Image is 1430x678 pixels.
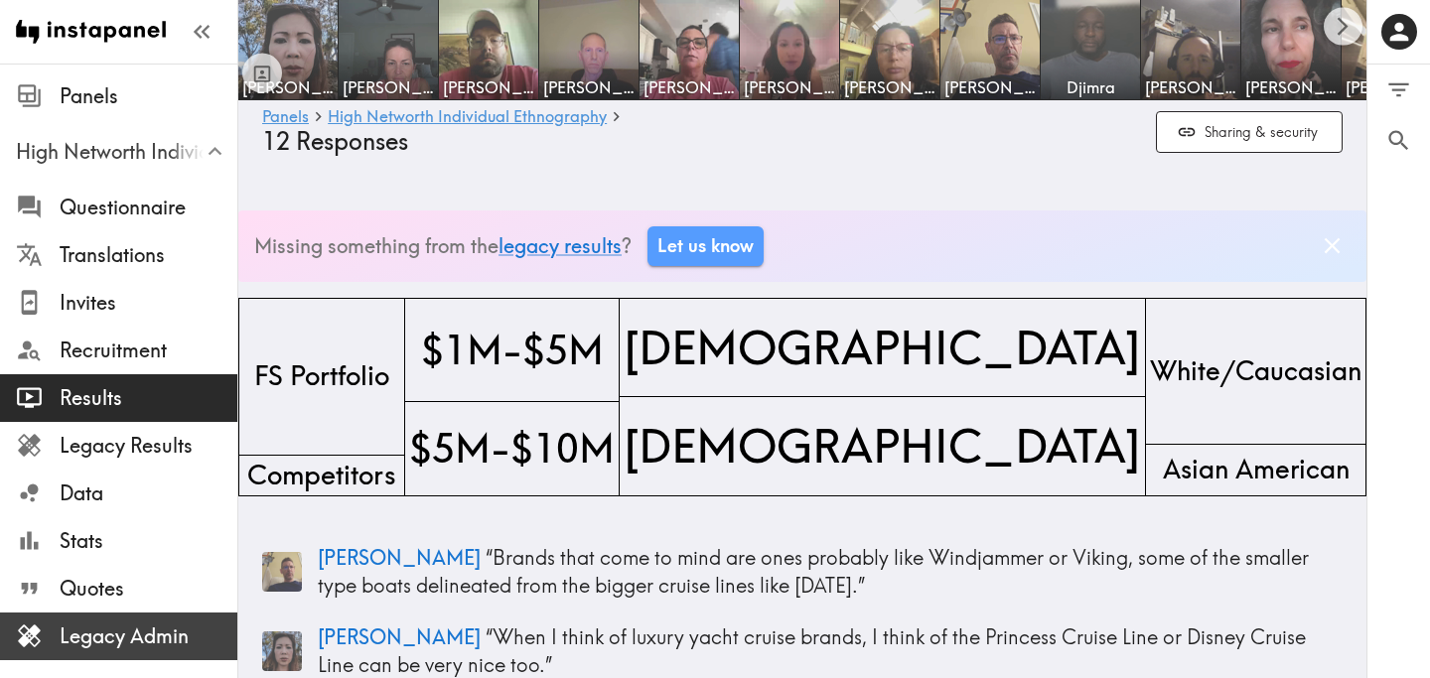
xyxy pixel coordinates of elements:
[499,233,622,258] a: legacy results
[242,76,334,98] span: [PERSON_NAME]
[1324,7,1362,46] button: Scroll right
[60,527,237,555] span: Stats
[1367,65,1430,115] button: Filter Responses
[318,545,481,570] span: [PERSON_NAME]
[60,479,237,507] span: Data
[60,241,237,269] span: Translations
[318,544,1343,600] p: “ Brands that come to mind are ones probably like Windjammer or Viking, some of the smaller type ...
[262,127,408,156] span: 12 Responses
[620,312,1145,383] span: [DEMOGRAPHIC_DATA]
[1146,349,1365,394] span: White/Caucasian
[1156,111,1343,154] button: Sharing & security
[60,194,237,221] span: Questionnaire
[944,76,1036,98] span: [PERSON_NAME]
[543,76,635,98] span: [PERSON_NAME]
[1145,76,1236,98] span: [PERSON_NAME]
[1385,76,1412,103] span: Filter Responses
[1385,127,1412,154] span: Search
[328,108,607,127] a: High Networth Individual Ethnography
[1245,76,1337,98] span: [PERSON_NAME]
[16,138,237,166] span: High Networth Individual Ethnography
[1159,448,1354,492] span: Asian American
[250,353,393,399] span: FS Portfolio
[60,575,237,603] span: Quotes
[60,622,237,650] span: Legacy Admin
[620,410,1145,481] span: [DEMOGRAPHIC_DATA]
[1314,227,1351,264] button: Dismiss banner
[844,76,935,98] span: [PERSON_NAME]
[417,319,608,381] span: $1M-$5M
[1045,76,1136,98] span: Djimra
[60,289,237,317] span: Invites
[254,232,632,260] p: Missing something from the ?
[343,76,434,98] span: [PERSON_NAME]
[643,76,735,98] span: [PERSON_NAME]
[262,552,302,592] img: Panelist thumbnail
[243,453,400,498] span: Competitors
[405,417,619,479] span: $5M-$10M
[744,76,835,98] span: [PERSON_NAME]
[262,108,309,127] a: Panels
[647,226,764,266] a: Let us know
[242,54,282,93] button: Toggle between responses and questions
[1367,115,1430,166] button: Search
[60,432,237,460] span: Legacy Results
[318,624,481,649] span: [PERSON_NAME]
[262,631,302,671] img: Panelist thumbnail
[443,76,534,98] span: [PERSON_NAME]
[60,82,237,110] span: Panels
[60,337,237,364] span: Recruitment
[60,384,237,412] span: Results
[262,536,1343,608] a: Panelist thumbnail[PERSON_NAME] “Brands that come to mind are ones probably like Windjammer or Vi...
